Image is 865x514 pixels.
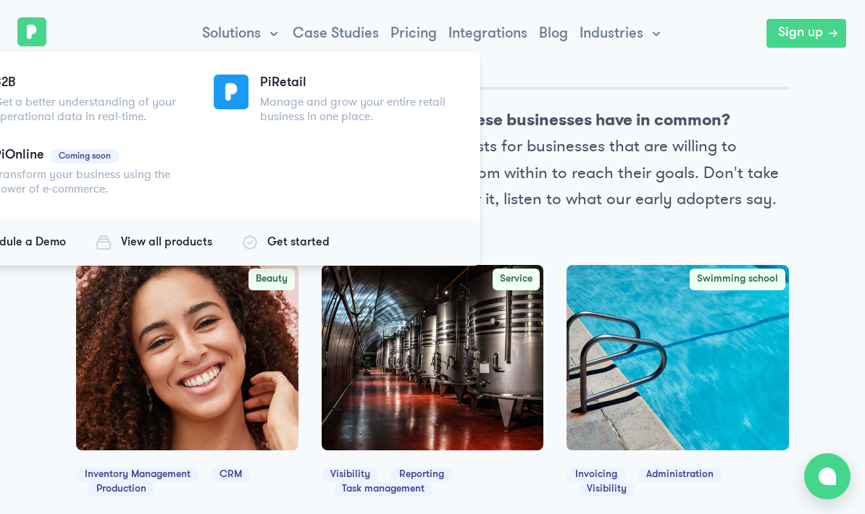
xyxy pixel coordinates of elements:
span: Visibility [578,482,635,497]
div: Beauty [248,269,295,290]
img: bubble-icon [819,468,836,485]
div: Swimming school [690,269,785,290]
span: Get started [267,234,330,251]
span: Visibility [322,468,379,482]
img: content [567,265,789,450]
span: What do these businesses have in common? [390,109,730,131]
span: Reporting [390,468,453,482]
p: PiCortex exists for businesses that are willing to transform from within to reach their goals. Do... [362,107,789,213]
a: View all products [86,225,221,260]
a: Case Studies [293,27,379,41]
img: PiRetail [214,75,248,109]
a: Integrations [448,27,527,41]
div: Service [493,269,540,290]
span: Solutions [202,25,261,43]
a: Industries [580,25,664,43]
p: PiRetail [260,75,457,92]
img: PiCortex [17,17,46,46]
a: PiRetailPiRetailManage and grow your entire retail business in one place. [205,66,466,132]
span: Sign up [778,25,823,42]
span: Administration [638,468,722,482]
button: Solutions [202,25,281,43]
span: Coming soon [50,149,120,164]
span: Task management [333,482,433,497]
span: Inventory Management [76,468,199,482]
span: CRM [211,468,251,482]
span: View all products [121,234,212,251]
a: Log in [703,17,765,49]
p: Manage and grow your entire retail business in one place. [260,95,457,124]
span: Industries [580,25,643,43]
a: Pricing [390,27,437,41]
a: Blog [539,27,568,41]
span: Production [88,482,155,497]
img: content [76,265,298,450]
span: Invoicing [567,468,626,482]
img: content [322,265,544,450]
